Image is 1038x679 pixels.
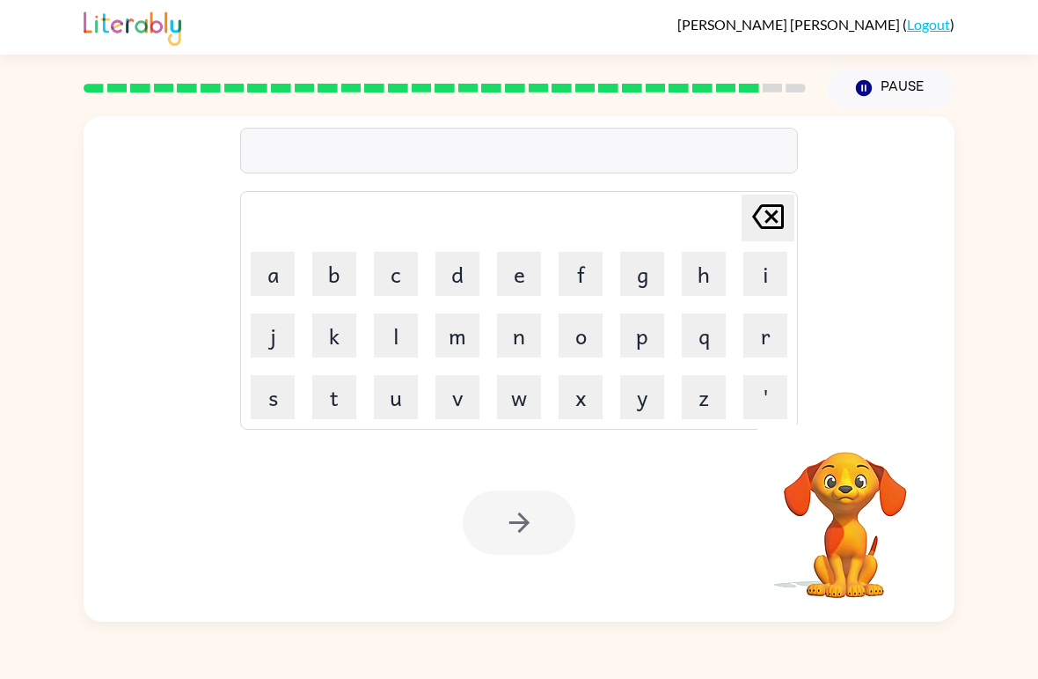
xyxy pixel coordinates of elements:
img: Literably [84,7,181,46]
button: p [620,314,664,358]
button: h [682,252,726,296]
button: e [497,252,541,296]
button: o [559,314,603,358]
button: y [620,375,664,419]
button: q [682,314,726,358]
button: s [251,375,295,419]
button: l [374,314,418,358]
a: Logout [907,16,950,33]
span: [PERSON_NAME] [PERSON_NAME] [677,16,903,33]
button: j [251,314,295,358]
button: Pause [827,68,954,108]
button: g [620,252,664,296]
button: ' [743,375,787,419]
button: b [312,252,356,296]
button: t [312,375,356,419]
video: Your browser must support playing .mp4 files to use Literably. Please try using another browser. [757,424,933,601]
div: ( ) [677,16,954,33]
button: d [435,252,479,296]
button: m [435,314,479,358]
button: v [435,375,479,419]
button: u [374,375,418,419]
button: n [497,314,541,358]
button: i [743,252,787,296]
button: z [682,375,726,419]
button: a [251,252,295,296]
button: k [312,314,356,358]
button: f [559,252,603,296]
button: r [743,314,787,358]
button: w [497,375,541,419]
button: c [374,252,418,296]
button: x [559,375,603,419]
